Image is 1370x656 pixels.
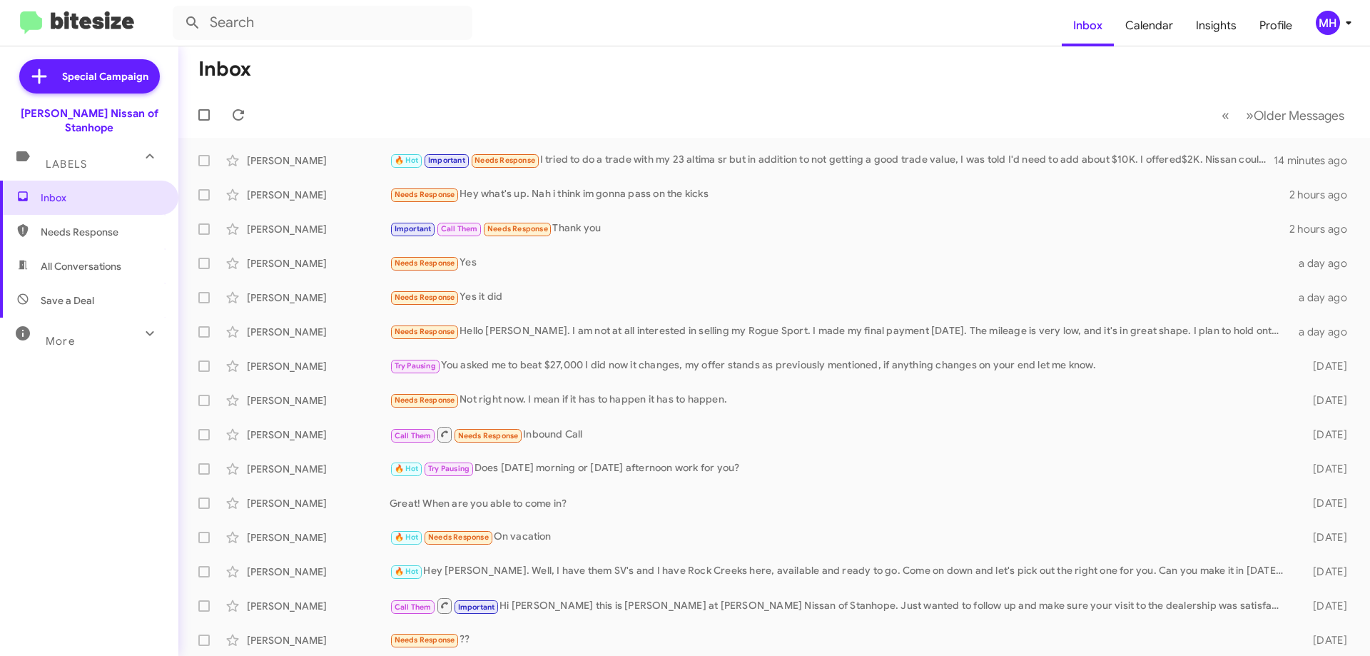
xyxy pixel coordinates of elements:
div: [PERSON_NAME] [247,633,390,647]
span: 🔥 Hot [395,533,419,542]
div: [DATE] [1290,599,1359,613]
div: [PERSON_NAME] [247,325,390,339]
div: Yes [390,255,1290,271]
div: MH [1316,11,1340,35]
a: Calendar [1114,5,1184,46]
span: Call Them [395,602,432,612]
div: [PERSON_NAME] [247,153,390,168]
div: [PERSON_NAME] [247,393,390,408]
a: Insights [1184,5,1248,46]
span: « [1222,106,1229,124]
div: Hey what's up. Nah i think im gonna pass on the kicks [390,186,1289,203]
span: Try Pausing [395,361,436,370]
span: Needs Response [428,533,489,542]
div: Hey [PERSON_NAME]. Well, I have them SV's and I have Rock Creeks here, available and ready to go.... [390,563,1290,580]
a: Profile [1248,5,1304,46]
div: [DATE] [1290,496,1359,510]
span: Needs Response [475,156,535,165]
div: [PERSON_NAME] [247,496,390,510]
span: 🔥 Hot [395,156,419,165]
span: Needs Response [41,225,162,239]
div: [PERSON_NAME] [247,428,390,442]
div: [PERSON_NAME] [247,359,390,373]
span: Important [395,224,432,233]
div: [DATE] [1290,633,1359,647]
div: On vacation [390,529,1290,545]
div: [DATE] [1290,530,1359,545]
div: a day ago [1290,325,1359,339]
div: [PERSON_NAME] [247,599,390,613]
span: Needs Response [487,224,548,233]
div: [DATE] [1290,428,1359,442]
div: Hello [PERSON_NAME]. I am not at all interested in selling my Rogue Sport. I made my final paymen... [390,323,1290,340]
div: [DATE] [1290,359,1359,373]
div: Thank you [390,221,1289,237]
div: You asked me to beat $27,000 I did now it changes, my offer stands as previously mentioned, if an... [390,358,1290,374]
span: Older Messages [1254,108,1344,123]
div: [PERSON_NAME] [247,530,390,545]
span: Needs Response [395,258,455,268]
span: Call Them [441,224,478,233]
div: 2 hours ago [1289,188,1359,202]
div: Yes it did [390,289,1290,306]
div: [PERSON_NAME] [247,462,390,476]
div: Hi [PERSON_NAME] this is [PERSON_NAME] at [PERSON_NAME] Nissan of Stanhope. Just wanted to follow... [390,597,1290,615]
span: Needs Response [458,431,519,440]
nav: Page navigation example [1214,101,1353,130]
span: Labels [46,158,87,171]
span: Important [428,156,465,165]
span: Needs Response [395,293,455,302]
div: [PERSON_NAME] [247,565,390,579]
span: Needs Response [395,327,455,336]
span: Needs Response [395,190,455,199]
input: Search [173,6,472,40]
span: Important [458,602,495,612]
span: Special Campaign [62,69,148,84]
div: 14 minutes ago [1274,153,1359,168]
div: [DATE] [1290,393,1359,408]
div: Not right now. I mean if it has to happen it has to happen. [390,392,1290,408]
span: Inbox [41,191,162,205]
span: Call Them [395,431,432,440]
div: [PERSON_NAME] [247,291,390,305]
span: Try Pausing [428,464,470,473]
h1: Inbox [198,58,251,81]
div: [PERSON_NAME] [247,222,390,236]
div: ?? [390,632,1290,648]
div: 2 hours ago [1289,222,1359,236]
span: Needs Response [395,635,455,645]
span: Needs Response [395,395,455,405]
div: Does [DATE] morning or [DATE] afternoon work for you? [390,460,1290,477]
button: MH [1304,11,1354,35]
div: [DATE] [1290,462,1359,476]
div: [DATE] [1290,565,1359,579]
button: Previous [1213,101,1238,130]
div: a day ago [1290,291,1359,305]
span: All Conversations [41,259,121,273]
a: Inbox [1062,5,1114,46]
div: I tried to do a trade with my 23 altima sr but in addition to not getting a good trade value, I w... [390,152,1274,168]
button: Next [1237,101,1353,130]
span: Save a Deal [41,293,94,308]
div: Great! When are you able to come in? [390,496,1290,510]
div: a day ago [1290,256,1359,271]
div: Inbound Call [390,425,1290,443]
span: 🔥 Hot [395,464,419,473]
span: 🔥 Hot [395,567,419,576]
a: Special Campaign [19,59,160,94]
span: » [1246,106,1254,124]
span: More [46,335,75,348]
div: [PERSON_NAME] [247,188,390,202]
div: [PERSON_NAME] [247,256,390,271]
